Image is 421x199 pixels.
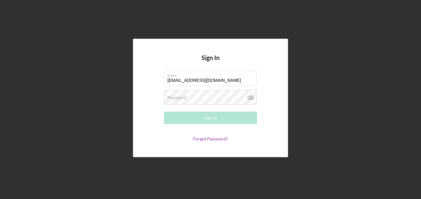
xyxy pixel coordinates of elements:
[193,136,228,141] a: Forgot Password?
[204,112,217,124] div: Sign In
[164,112,257,124] button: Sign In
[202,54,219,71] h4: Sign In
[167,71,257,78] label: Email
[167,95,186,100] label: Password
